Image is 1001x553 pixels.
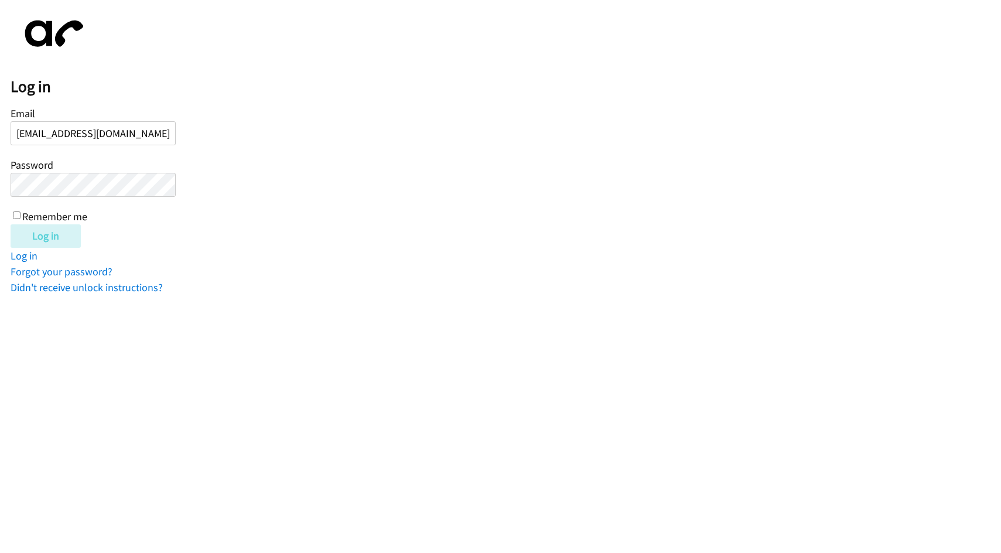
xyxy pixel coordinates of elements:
img: aphone-8a226864a2ddd6a5e75d1ebefc011f4aa8f32683c2d82f3fb0802fe031f96514.svg [11,11,93,57]
label: Email [11,107,35,120]
a: Forgot your password? [11,265,112,278]
h2: Log in [11,77,1001,97]
label: Remember me [22,210,87,223]
label: Password [11,158,53,172]
input: Log in [11,224,81,248]
a: Log in [11,249,37,262]
a: Didn't receive unlock instructions? [11,281,163,294]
